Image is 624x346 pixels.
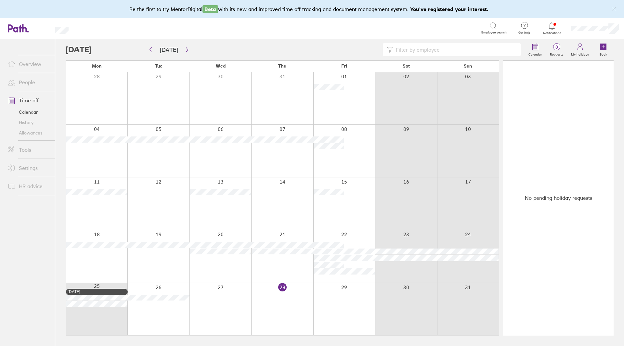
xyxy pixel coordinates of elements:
[546,51,567,57] label: Requests
[410,6,488,12] b: You've registered your interest.
[525,39,546,60] a: Calendar
[3,180,55,193] a: HR advice
[3,107,55,117] a: Calendar
[202,5,218,13] span: Beta
[92,63,102,69] span: Mon
[3,117,55,128] a: History
[3,143,55,156] a: Tools
[341,63,347,69] span: Fri
[567,39,593,60] a: My holidays
[129,5,495,13] div: Be the first to try MentorDigital with its new and improved time off tracking and document manage...
[464,63,472,69] span: Sun
[3,94,55,107] a: Time off
[596,51,611,57] label: Book
[546,39,567,60] a: 0Requests
[3,58,55,70] a: Overview
[216,63,226,69] span: Wed
[525,51,546,57] label: Calendar
[546,45,567,50] span: 0
[567,51,593,57] label: My holidays
[3,76,55,89] a: People
[68,289,126,294] div: [DATE]
[3,161,55,174] a: Settings
[503,60,614,336] div: No pending holiday requests
[155,63,162,69] span: Tue
[278,63,286,69] span: Thu
[481,31,507,34] span: Employee search
[403,63,410,69] span: Sat
[514,31,535,35] span: Get help
[593,39,614,60] a: Book
[541,21,563,35] a: Notifications
[541,31,563,35] span: Notifications
[155,45,183,55] button: [DATE]
[3,128,55,138] a: Allowances
[86,25,103,31] div: Search
[393,44,517,56] input: Filter by employee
